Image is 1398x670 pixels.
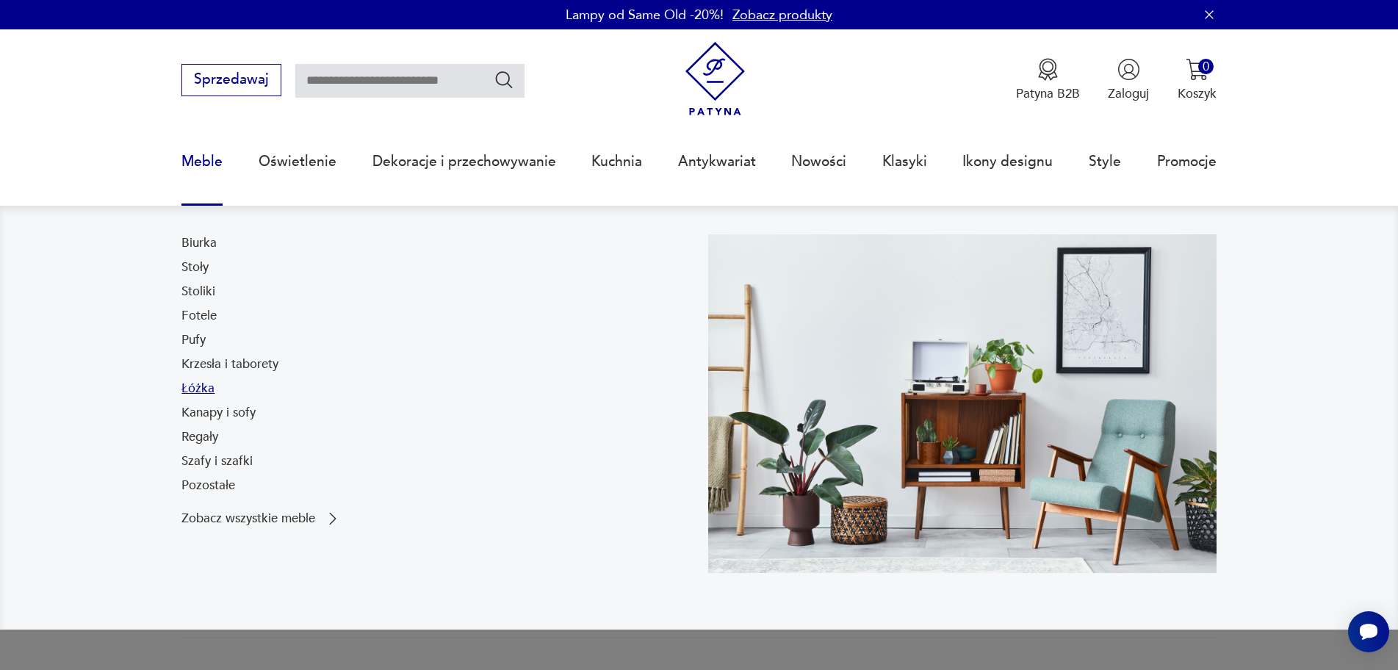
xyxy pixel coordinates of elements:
[1117,58,1140,81] img: Ikonka użytkownika
[259,128,336,195] a: Oświetlenie
[1108,85,1149,102] p: Zaloguj
[1089,128,1121,195] a: Style
[882,128,927,195] a: Klasyki
[181,356,278,373] a: Krzesła i taborety
[708,234,1217,573] img: 969d9116629659dbb0bd4e745da535dc.jpg
[678,128,756,195] a: Antykwariat
[181,331,206,349] a: Pufy
[1108,58,1149,102] button: Zaloguj
[1348,611,1389,652] iframe: Smartsupp widget button
[494,69,515,90] button: Szukaj
[791,128,846,195] a: Nowości
[181,477,235,494] a: Pozostałe
[181,510,342,527] a: Zobacz wszystkie meble
[181,64,281,96] button: Sprzedawaj
[1157,128,1217,195] a: Promocje
[181,428,218,446] a: Regały
[181,307,217,325] a: Fotele
[962,128,1053,195] a: Ikony designu
[1016,85,1080,102] p: Patyna B2B
[181,513,315,525] p: Zobacz wszystkie meble
[372,128,556,195] a: Dekoracje i przechowywanie
[732,6,832,24] a: Zobacz produkty
[181,75,281,87] a: Sprzedawaj
[1178,58,1217,102] button: 0Koszyk
[181,128,223,195] a: Meble
[678,42,752,116] img: Patyna - sklep z meblami i dekoracjami vintage
[181,380,215,397] a: Łóżka
[1016,58,1080,102] button: Patyna B2B
[181,283,215,300] a: Stoliki
[181,234,217,252] a: Biurka
[181,259,209,276] a: Stoły
[1037,58,1059,81] img: Ikona medalu
[1178,85,1217,102] p: Koszyk
[1186,58,1208,81] img: Ikona koszyka
[1016,58,1080,102] a: Ikona medaluPatyna B2B
[181,453,253,470] a: Szafy i szafki
[566,6,724,24] p: Lampy od Same Old -20%!
[591,128,642,195] a: Kuchnia
[181,404,256,422] a: Kanapy i sofy
[1198,59,1214,74] div: 0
